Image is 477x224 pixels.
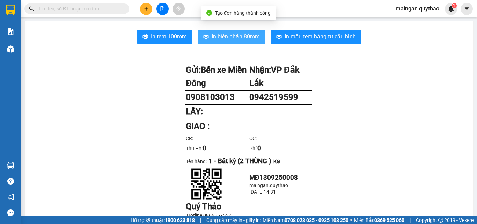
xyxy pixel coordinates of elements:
span: aim [176,6,181,11]
span: message [7,209,14,216]
span: ⚪️ [350,219,352,222]
img: solution-icon [7,28,14,35]
span: In mẫu tem hàng tự cấu hình [285,32,356,41]
td: Thu Hộ: [185,143,249,154]
span: printer [203,34,209,40]
img: logo-vxr [6,5,15,15]
span: [DATE] [249,189,264,195]
span: check-circle [206,10,212,16]
span: caret-down [464,6,470,12]
span: 14:31 [264,189,276,195]
span: plus [144,6,149,11]
strong: Gửi: [186,65,247,88]
strong: 0369 525 060 [374,217,404,223]
img: warehouse-icon [7,162,14,169]
button: file-add [156,3,169,15]
span: 1 [453,3,455,8]
p: Tên hàng: [186,157,311,165]
strong: LẤY: [186,107,203,116]
img: icon-new-feature [448,6,454,12]
button: printerIn biên nhận 80mm [198,30,265,44]
span: question-circle [7,178,14,185]
span: printer [276,34,282,40]
strong: Nhận: [249,65,300,88]
button: printerIn tem 100mm [137,30,192,44]
span: MĐ1309250008 [249,174,298,181]
span: Tạo đơn hàng thành công [215,10,271,16]
span: | [410,216,411,224]
span: file-add [160,6,165,11]
span: 0908103013 [186,92,235,102]
span: Miền Bắc [354,216,404,224]
img: qr-code [191,168,222,200]
span: copyright [438,218,443,223]
td: Phí: [249,143,312,154]
button: plus [140,3,152,15]
img: warehouse-icon [7,45,14,53]
span: 1 - Bất kỳ (2 THÙNG ) [208,157,271,165]
span: Miền Nam [263,216,348,224]
span: Bến xe Miền Đông [186,65,247,88]
span: 0966557557 [203,212,231,218]
span: In biên nhận 80mm [212,32,260,41]
input: Tìm tên, số ĐT hoặc mã đơn [38,5,121,13]
span: VP Đắk Lắk [249,65,300,88]
td: CC: [249,134,312,143]
span: KG [273,159,280,164]
strong: Quý Thảo [186,202,221,211]
span: Cung cấp máy in - giấy in: [206,216,261,224]
span: | [200,216,201,224]
span: Hỗ trợ kỹ thuật: [131,216,195,224]
span: 0 [257,144,261,152]
span: Hotline: [187,212,231,218]
td: CR: [185,134,249,143]
strong: GIAO : [186,121,210,131]
strong: 0708 023 035 - 0935 103 250 [285,217,348,223]
span: 0942519599 [249,92,298,102]
strong: 1900 633 818 [165,217,195,223]
button: caret-down [461,3,473,15]
button: printerIn mẫu tem hàng tự cấu hình [271,30,361,44]
span: maingan.quythao [249,182,288,188]
span: notification [7,194,14,200]
span: maingan.quythao [390,4,445,13]
span: printer [142,34,148,40]
span: search [29,6,34,11]
span: In tem 100mm [151,32,187,41]
button: aim [173,3,185,15]
span: 0 [203,144,206,152]
sup: 1 [452,3,457,8]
